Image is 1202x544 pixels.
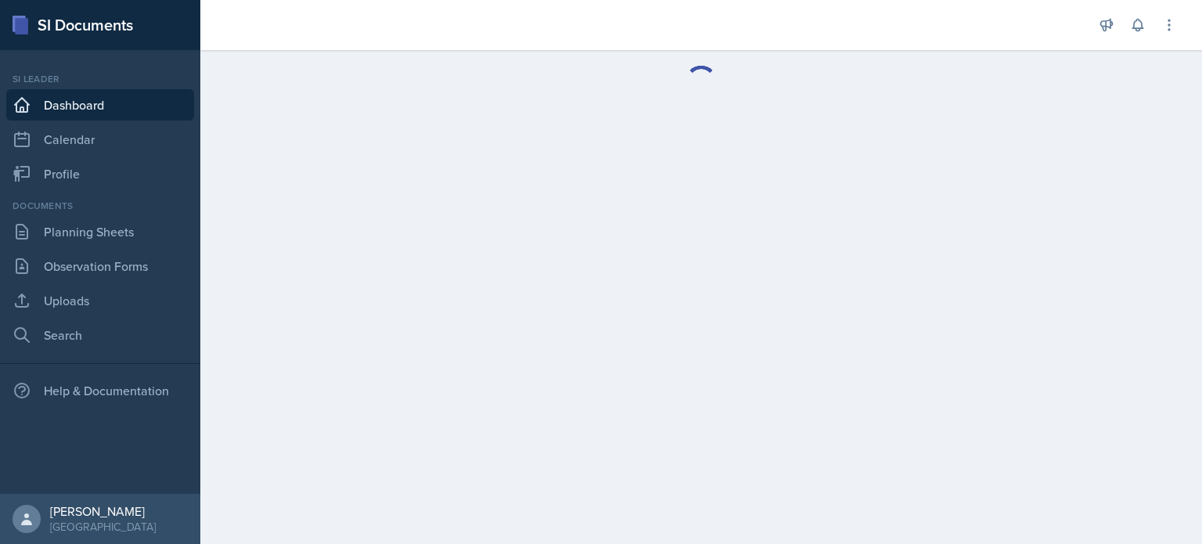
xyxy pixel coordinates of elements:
div: Help & Documentation [6,375,194,406]
a: Calendar [6,124,194,155]
div: Documents [6,199,194,213]
a: Planning Sheets [6,216,194,247]
a: Uploads [6,285,194,316]
a: Observation Forms [6,250,194,282]
a: Search [6,319,194,351]
div: [GEOGRAPHIC_DATA] [50,519,156,535]
div: [PERSON_NAME] [50,503,156,519]
a: Profile [6,158,194,189]
a: Dashboard [6,89,194,121]
div: Si leader [6,72,194,86]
